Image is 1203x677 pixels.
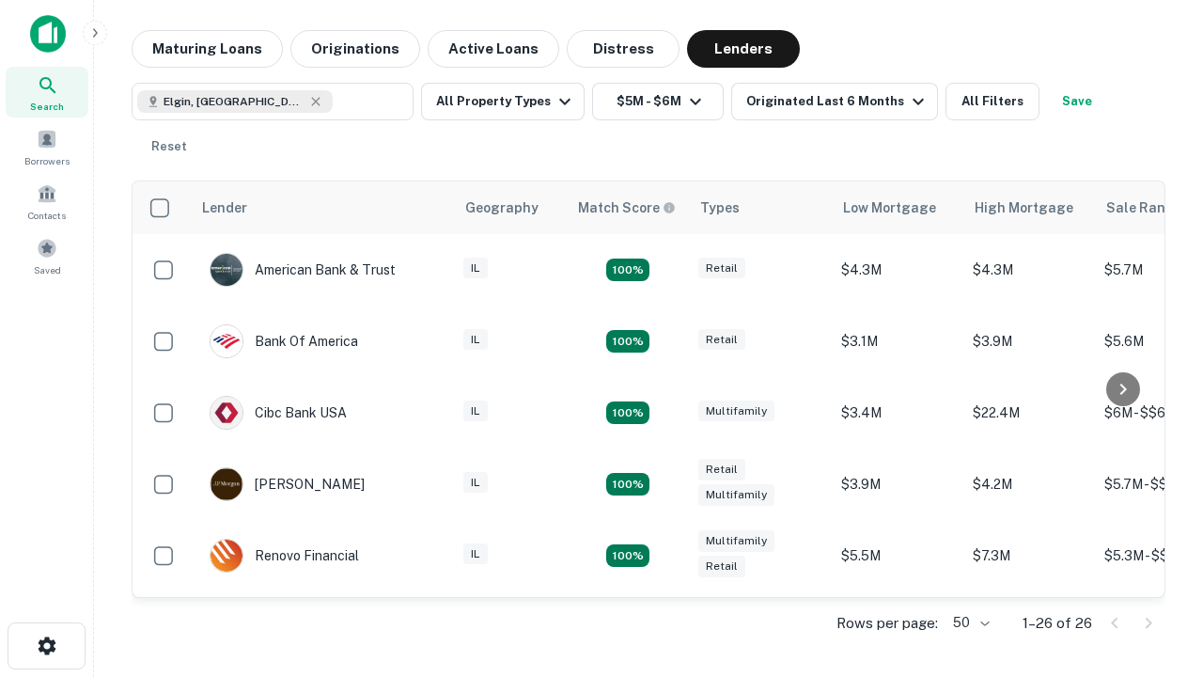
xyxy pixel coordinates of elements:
[832,306,963,377] td: $3.1M
[210,539,359,573] div: Renovo Financial
[211,397,242,429] img: picture
[211,254,242,286] img: picture
[963,181,1095,234] th: High Mortgage
[689,181,832,234] th: Types
[945,609,992,637] div: 50
[6,121,88,172] a: Borrowers
[832,520,963,591] td: $5.5M
[606,544,649,567] div: Matching Properties: 4, hasApolloMatch: undefined
[211,468,242,500] img: picture
[139,128,199,165] button: Reset
[578,197,672,218] h6: Match Score
[567,30,680,68] button: Distress
[698,329,745,351] div: Retail
[210,253,396,287] div: American Bank & Trust
[606,330,649,353] div: Matching Properties: 4, hasApolloMatch: undefined
[832,449,963,520] td: $3.9M
[687,30,800,68] button: Lenders
[963,449,1095,520] td: $4.2M
[578,197,676,218] div: Capitalize uses an advanced AI algorithm to match your search with the best lender. The match sco...
[1023,612,1092,635] p: 1–26 of 26
[463,472,488,494] div: IL
[30,99,64,114] span: Search
[963,591,1095,663] td: $3.1M
[698,401,774,422] div: Multifamily
[421,83,585,120] button: All Property Types
[963,377,1095,449] td: $22.4M
[290,30,420,68] button: Originations
[567,181,689,234] th: Capitalize uses an advanced AI algorithm to match your search with the best lender. The match sco...
[832,181,963,234] th: Low Mortgage
[454,181,567,234] th: Geography
[428,30,559,68] button: Active Loans
[975,197,1073,219] div: High Mortgage
[1047,83,1107,120] button: Save your search to get updates of matches that match your search criteria.
[211,325,242,357] img: picture
[463,329,488,351] div: IL
[963,234,1095,306] td: $4.3M
[698,556,745,577] div: Retail
[463,401,488,422] div: IL
[132,30,283,68] button: Maturing Loans
[210,467,365,501] div: [PERSON_NAME]
[191,181,454,234] th: Lender
[465,197,539,219] div: Geography
[606,473,649,496] div: Matching Properties: 4, hasApolloMatch: undefined
[592,83,724,120] button: $5M - $6M
[24,153,70,168] span: Borrowers
[210,324,358,358] div: Bank Of America
[211,540,242,572] img: picture
[6,176,88,227] a: Contacts
[606,401,649,424] div: Matching Properties: 4, hasApolloMatch: undefined
[34,262,61,277] span: Saved
[836,612,938,635] p: Rows per page:
[30,15,66,53] img: capitalize-icon.png
[210,396,347,430] div: Cibc Bank USA
[963,306,1095,377] td: $3.9M
[6,67,88,118] a: Search
[945,83,1039,120] button: All Filters
[700,197,740,219] div: Types
[843,197,936,219] div: Low Mortgage
[28,208,66,223] span: Contacts
[1109,466,1203,557] iframe: Chat Widget
[963,520,1095,591] td: $7.3M
[832,377,963,449] td: $3.4M
[698,530,774,552] div: Multifamily
[698,484,774,506] div: Multifamily
[463,543,488,565] div: IL
[731,83,938,120] button: Originated Last 6 Months
[832,234,963,306] td: $4.3M
[202,197,247,219] div: Lender
[746,90,930,113] div: Originated Last 6 Months
[164,93,305,110] span: Elgin, [GEOGRAPHIC_DATA], [GEOGRAPHIC_DATA]
[698,459,745,480] div: Retail
[463,258,488,279] div: IL
[832,591,963,663] td: $2.2M
[6,230,88,281] a: Saved
[606,259,649,281] div: Matching Properties: 7, hasApolloMatch: undefined
[698,258,745,279] div: Retail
